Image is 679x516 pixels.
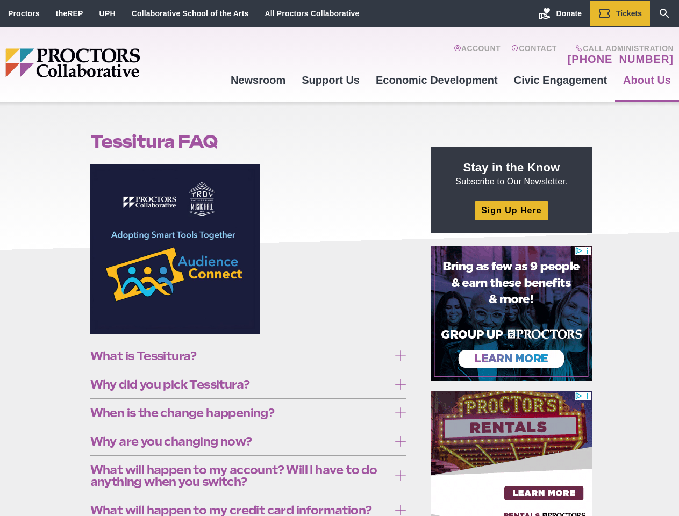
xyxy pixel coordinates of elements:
[90,464,390,488] span: What will happen to my account? Will I have to do anything when you switch?
[90,435,390,447] span: Why are you changing now?
[590,1,650,26] a: Tickets
[56,9,83,18] a: theREP
[615,66,679,95] a: About Us
[99,9,116,18] a: UPH
[530,1,590,26] a: Donate
[5,48,223,77] img: Proctors logo
[454,44,501,66] a: Account
[90,504,390,516] span: What will happen to my credit card information?
[568,53,674,66] a: [PHONE_NUMBER]
[90,407,390,419] span: When is the change happening?
[294,66,368,95] a: Support Us
[556,9,582,18] span: Donate
[368,66,506,95] a: Economic Development
[506,66,615,95] a: Civic Engagement
[444,160,579,188] p: Subscribe to Our Newsletter.
[616,9,642,18] span: Tickets
[463,161,560,174] strong: Stay in the Know
[650,1,679,26] a: Search
[265,9,359,18] a: All Proctors Collaborative
[132,9,249,18] a: Collaborative School of the Arts
[564,44,674,53] span: Call Administration
[511,44,557,66] a: Contact
[8,9,40,18] a: Proctors
[90,131,406,152] h1: Tessitura FAQ
[90,378,390,390] span: Why did you pick Tessitura?
[90,350,390,362] span: What is Tessitura?
[431,246,592,381] iframe: Advertisement
[223,66,294,95] a: Newsroom
[475,201,548,220] a: Sign Up Here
